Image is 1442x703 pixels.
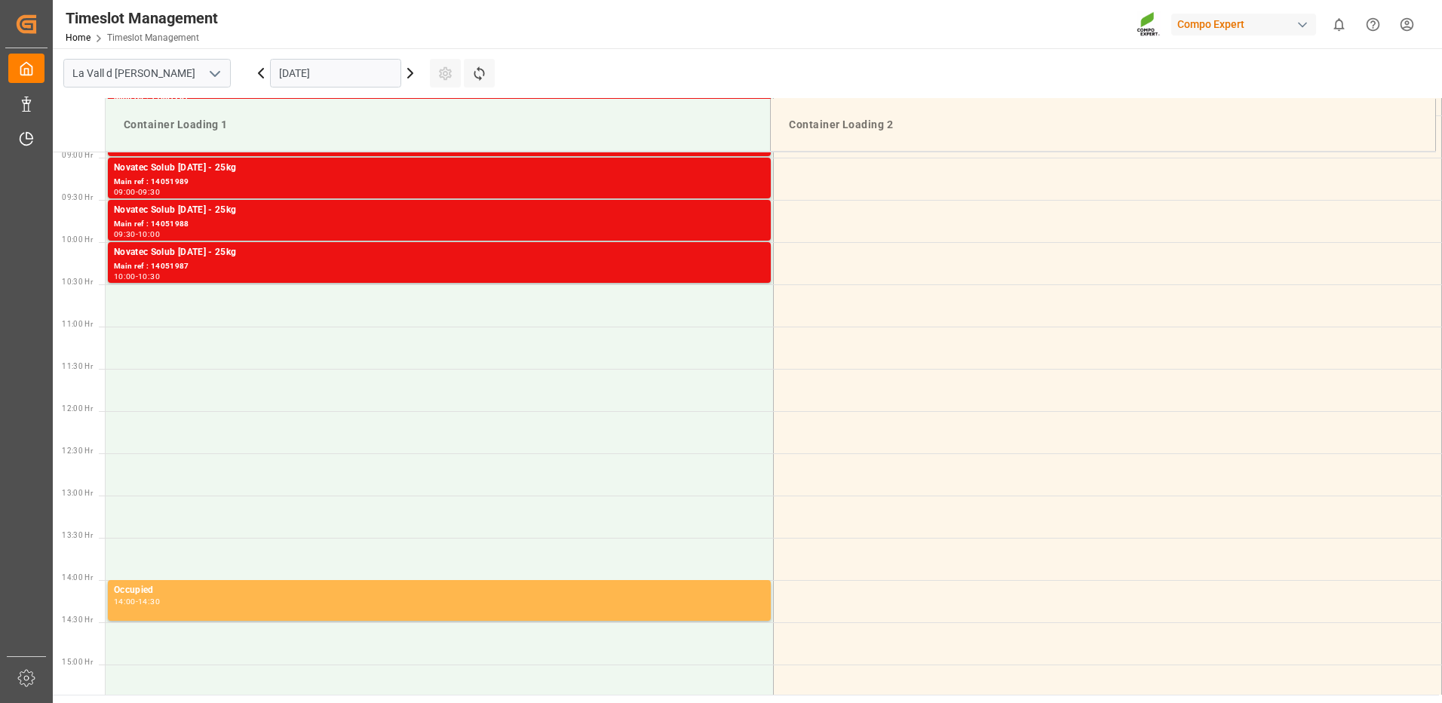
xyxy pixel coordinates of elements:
div: Novatec Solub [DATE] - 25kg [114,203,765,218]
div: 10:00 [114,273,136,280]
div: 10:30 [138,273,160,280]
button: open menu [203,62,226,85]
span: 12:30 Hr [62,447,93,455]
span: 11:00 Hr [62,320,93,328]
span: 14:00 Hr [62,573,93,582]
div: Novatec Solub [DATE] - 25kg [114,161,765,176]
div: - [136,273,138,280]
div: Timeslot Management [66,7,218,29]
img: Screenshot%202023-09-29%20at%2010.02.21.png_1712312052.png [1137,11,1161,38]
span: 15:00 Hr [62,658,93,666]
div: Main ref : 14051988 [114,218,765,231]
span: 09:30 Hr [62,193,93,201]
span: 10:30 Hr [62,278,93,286]
div: Container Loading 2 [783,111,1423,139]
span: 11:30 Hr [62,362,93,370]
div: 14:00 [114,598,136,605]
div: 09:30 [138,189,160,195]
div: Compo Expert [1171,14,1316,35]
span: 12:00 Hr [62,404,93,413]
span: 09:00 Hr [62,151,93,159]
span: 10:00 Hr [62,235,93,244]
button: show 0 new notifications [1322,8,1356,41]
div: - [136,231,138,238]
div: - [136,598,138,605]
div: Container Loading 1 [118,111,758,139]
span: 14:30 Hr [62,616,93,624]
div: Novatec Solub [DATE] - 25kg [114,245,765,260]
div: 10:00 [138,231,160,238]
span: 13:00 Hr [62,489,93,497]
button: Compo Expert [1171,10,1322,38]
button: Help Center [1356,8,1390,41]
div: Main ref : 14051989 [114,176,765,189]
div: 09:00 [114,189,136,195]
input: DD.MM.YYYY [270,59,401,87]
div: - [136,189,138,195]
div: Main ref : 14051987 [114,260,765,273]
div: 09:30 [114,231,136,238]
span: 13:30 Hr [62,531,93,539]
input: Type to search/select [63,59,231,87]
div: 14:30 [138,598,160,605]
a: Home [66,32,91,43]
div: Occupied [114,583,765,598]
